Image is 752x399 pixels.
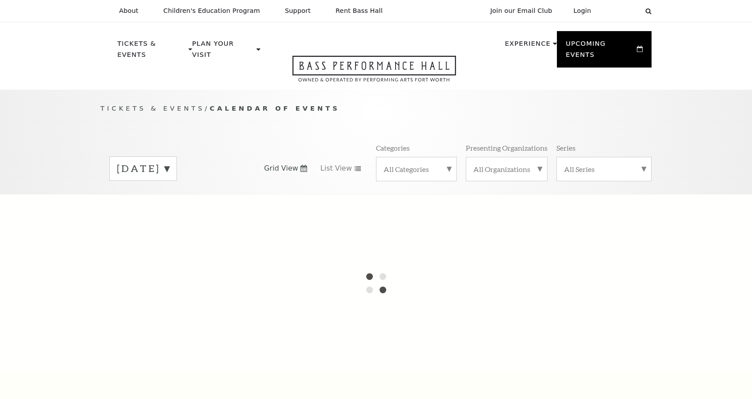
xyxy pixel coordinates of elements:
p: Tickets & Events [117,38,186,65]
span: List View [320,164,352,173]
p: Support [285,7,311,15]
label: All Categories [384,164,449,174]
span: Tickets & Events [100,104,205,112]
label: All Series [564,164,644,174]
p: Upcoming Events [566,38,635,65]
p: Children's Education Program [163,7,260,15]
label: [DATE] [117,162,169,176]
p: Categories [376,143,410,152]
p: Series [556,143,576,152]
p: Presenting Organizations [466,143,548,152]
p: Rent Bass Hall [336,7,383,15]
p: / [100,103,652,114]
p: Plan Your Visit [192,38,254,65]
span: Grid View [264,164,298,173]
span: Calendar of Events [210,104,340,112]
select: Select: [605,7,637,15]
p: About [119,7,138,15]
p: Experience [505,38,551,54]
label: All Organizations [473,164,540,174]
